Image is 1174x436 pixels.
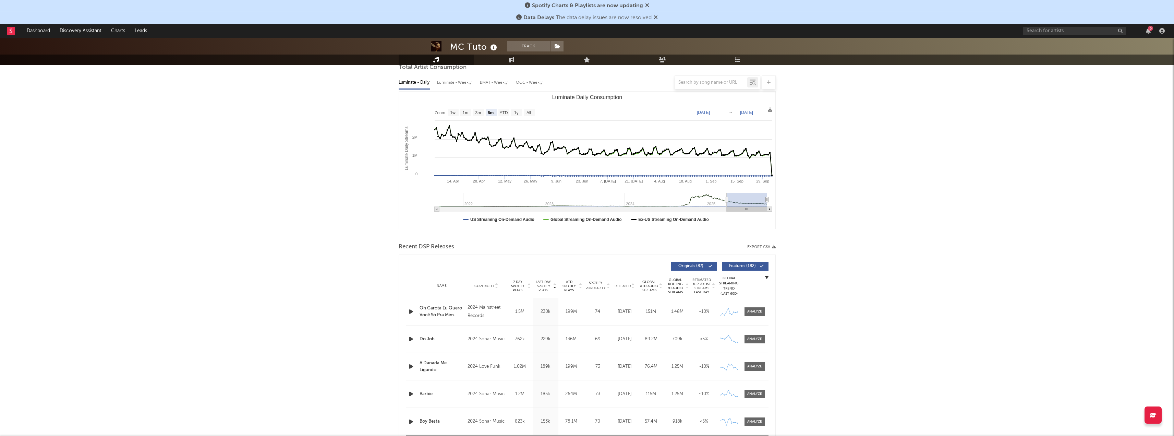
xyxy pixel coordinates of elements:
div: 264M [560,391,582,398]
span: Total Artist Consumption [399,63,467,72]
text: 15. Sep [730,179,743,183]
text: 0 [415,172,417,176]
text: 21. [DATE] [625,179,643,183]
div: 2024 Sonar Music [468,335,505,343]
text: 29. Sep [756,179,769,183]
text: 1y [514,110,518,115]
div: [DATE] [613,308,636,315]
div: 823k [509,418,531,425]
text: 1M [412,153,417,157]
span: Copyright [474,284,494,288]
span: Global Rolling 7D Audio Streams [666,278,685,294]
text: 9. Jun [551,179,561,183]
div: 1.02M [509,363,531,370]
text: 7. [DATE] [600,179,616,183]
text: Luminate Daily Streams [404,127,409,170]
div: 189k [534,363,557,370]
text: 1w [450,110,456,115]
a: Do Job [420,336,464,343]
div: 2024 Sonar Music [468,390,505,398]
div: 199M [560,308,582,315]
a: Discovery Assistant [55,24,106,38]
text: 3m [475,110,481,115]
span: Estimated % Playlist Streams Last Day [692,278,711,294]
a: Oh Garota Eu Quero Você Só Pra Mim. [420,305,464,318]
div: 153k [534,418,557,425]
div: 136M [560,336,582,343]
text: All [526,110,531,115]
span: Dismiss [645,3,649,9]
div: Name [420,283,464,288]
div: 115M [640,391,663,398]
span: Data Delays [523,15,554,21]
div: Barbie [420,391,464,398]
text: US Streaming On-Demand Audio [470,217,534,222]
text: 2M [412,135,417,139]
div: 709k [666,336,689,343]
div: 57.4M [640,418,663,425]
text: 26. May [524,179,537,183]
div: 199M [560,363,582,370]
text: → [729,110,733,115]
span: ATD Spotify Plays [560,280,578,292]
a: Boy Besta [420,418,464,425]
input: Search for artists [1023,27,1126,35]
text: 14. Apr [447,179,459,183]
div: 230k [534,308,557,315]
div: 69 [586,336,610,343]
text: 28. Apr [473,179,485,183]
div: 6 [1148,26,1153,31]
text: 4. Aug [654,179,665,183]
div: ~ 10 % [692,363,715,370]
div: [DATE] [613,363,636,370]
button: Track [507,41,550,51]
text: [DATE] [740,110,753,115]
div: ~ 10 % [692,308,715,315]
a: Dashboard [22,24,55,38]
a: Leads [130,24,152,38]
div: Global Streaming Trend (Last 60D) [719,276,739,296]
text: Ex-US Streaming On-Demand Audio [638,217,709,222]
div: <5% [692,336,715,343]
div: 78.1M [560,418,582,425]
div: <5% [692,418,715,425]
text: 12. May [498,179,511,183]
span: Recent DSP Releases [399,243,454,251]
span: Last Day Spotify Plays [534,280,553,292]
span: Dismiss [654,15,658,21]
text: 23. Jun [576,179,588,183]
div: 2024 Love Funk [468,363,505,371]
span: Spotify Charts & Playlists are now updating [532,3,643,9]
div: [DATE] [613,391,636,398]
span: Features ( 182 ) [727,264,758,268]
text: Zoom [435,110,445,115]
div: 1.5M [509,308,531,315]
div: 185k [534,391,557,398]
a: A Danada Me Ligando [420,360,464,373]
span: : The data delay issues are now resolved [523,15,652,21]
text: 6m [487,110,493,115]
text: Global Streaming On-Demand Audio [550,217,621,222]
div: 229k [534,336,557,343]
button: Features(182) [722,262,768,271]
button: Originals(87) [671,262,717,271]
text: 1. Sep [705,179,716,183]
div: 1.48M [666,308,689,315]
div: 89.2M [640,336,663,343]
a: Charts [106,24,130,38]
div: 1.2M [509,391,531,398]
div: 151M [640,308,663,315]
div: 2024 Mainstreet Records [468,304,505,320]
div: 1.25M [666,391,689,398]
div: MC Tuto [450,41,499,52]
div: 2024 Sonar Music [468,417,505,426]
button: 6 [1146,28,1151,34]
div: 76.4M [640,363,663,370]
div: 1.25M [666,363,689,370]
span: Originals ( 87 ) [675,264,707,268]
div: 762k [509,336,531,343]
